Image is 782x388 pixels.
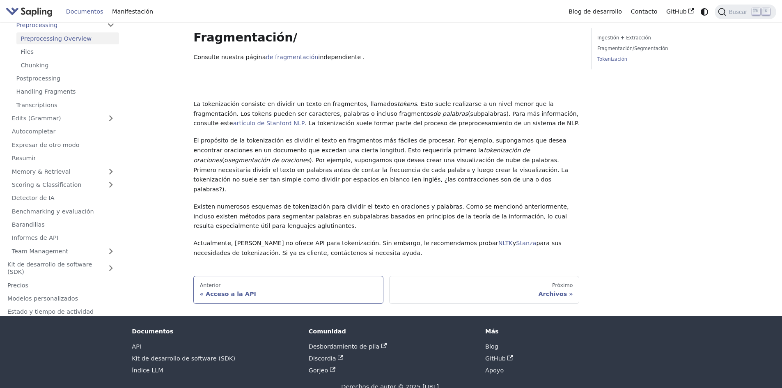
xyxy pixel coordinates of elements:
a: Gorjeo [309,367,335,374]
a: Preprocessing [12,19,119,31]
font: La tokenización consiste en dividir un texto en fragmentos, llamados [193,101,397,107]
font: ). Por ejemplo, supongamos que desea crear una visualización de nube de palabras. Primero necesit... [193,157,568,193]
font: Ingestión + Extracción [597,35,651,41]
a: Files [16,46,119,58]
button: Cambiar entre modo oscuro y claro (actualmente modo sistema) [699,6,711,18]
kbd: K [762,8,770,15]
a: Estado y tiempo de actividad [3,306,119,318]
font: Barandillas [12,221,45,228]
a: Handling Fragments [12,86,119,98]
a: Índice LLM [132,367,163,374]
font: Buscar [729,9,747,15]
a: Blog de desarrollo [564,5,626,18]
a: Expresar de otro modo [7,139,119,151]
font: Expresar de otro modo [12,142,80,148]
a: GitHub [662,5,698,18]
font: Blog de desarrollo [569,8,622,15]
font: Modelos personalizados [7,295,78,302]
a: Autocompletar [7,126,119,138]
font: Gorjeo [309,367,328,374]
a: Contacto [626,5,662,18]
a: Kit de desarrollo de software (SDK) [132,355,235,362]
font: Benchmarking y evaluación [12,208,94,214]
a: Chunking [16,59,119,71]
font: Manifestación [112,8,153,15]
font: (o [222,157,228,163]
a: Kit de desarrollo de software (SDK) [3,259,103,278]
font: Discordia [309,355,336,362]
a: Ingestión + Extracción [597,34,709,42]
font: tokenización de oraciones [193,147,530,163]
font: . La tokenización suele formar parte del proceso de preprocesamiento de un sistema de NLP. [305,120,579,126]
a: Manifestación [108,5,158,18]
font: Actualmente, [PERSON_NAME] no ofrece API para tokenización. Sin embargo, le recomendamos probar [193,240,498,246]
font: Autocompletar [12,128,56,135]
font: Fragmentación/Segmentación [597,46,668,51]
font: para sus necesidades de tokenización. Si ya es cliente, contáctenos si necesita ayuda. [193,240,562,256]
font: Existen numerosos esquemas de tokenización para dividir el texto en oraciones y palabras. Como se... [193,203,569,230]
font: GitHub [666,8,687,15]
a: AnteriorAcceso a la API [193,276,383,304]
a: Detector de IA [7,192,119,204]
a: Informes de API [7,232,119,244]
a: Edits (Grammar) [7,112,119,124]
a: de fragmentación [266,54,319,60]
img: Sapling.ai [6,6,53,18]
font: Estado y tiempo de actividad [7,308,94,315]
a: Sapling.ai [6,6,55,18]
a: GitHub [485,355,513,362]
font: tokens [397,101,417,107]
font: Comunidad [309,328,346,335]
font: Detector de IA [12,195,55,201]
a: API [132,343,141,350]
button: Expandir la categoría de la barra lateral 'SDK' [103,259,119,278]
button: Buscar (Comando+K) [715,5,776,19]
font: Fragmentación/ [193,30,297,44]
a: Barandillas [7,218,119,230]
font: Próximo [552,282,573,288]
a: Resumir [7,152,119,164]
font: de palabras [433,110,468,117]
a: PróximoArchivos [389,276,579,304]
font: Desbordamiento de pila [309,343,380,350]
a: Precios [3,279,119,291]
a: Benchmarking y evaluación [7,205,119,217]
font: . Esto suele realizarse a un nivel menor que la fragmentación. Los tokens pueden ser caracteres, ... [193,101,553,117]
a: Team Management [7,245,119,257]
font: Resumir [12,155,36,161]
font: Documentos [132,328,173,335]
a: artículo de Stanford NLP [233,120,305,126]
a: Apoyo [485,367,504,374]
font: Archivos [538,291,567,297]
font: segmentación de oraciones [228,157,310,163]
a: NLTK [498,240,513,246]
font: Contacto [631,8,658,15]
nav: Páginas de documentos [193,276,579,304]
font: Documentos [66,8,103,15]
font: GitHub [485,355,506,362]
a: Desbordamiento de pila [309,343,387,350]
font: El propósito de la tokenización es dividir el texto en fragmentos más fáciles de procesar. Por ej... [193,137,566,154]
a: Tokenización [597,55,709,63]
a: Discordia [309,355,344,362]
a: Postprocessing [12,72,119,84]
a: Modelos personalizados [3,292,119,304]
a: Stanza [516,240,536,246]
a: Documentos [62,5,108,18]
font: Blog [485,343,498,350]
font: Informes de API [12,234,58,241]
font: y [513,240,516,246]
a: Transcriptions [12,99,119,111]
a: Fragmentación/Segmentación [597,45,709,53]
a: Scoring & Classification [7,179,119,191]
font: Anterior [200,282,221,288]
font: Más [485,328,499,335]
